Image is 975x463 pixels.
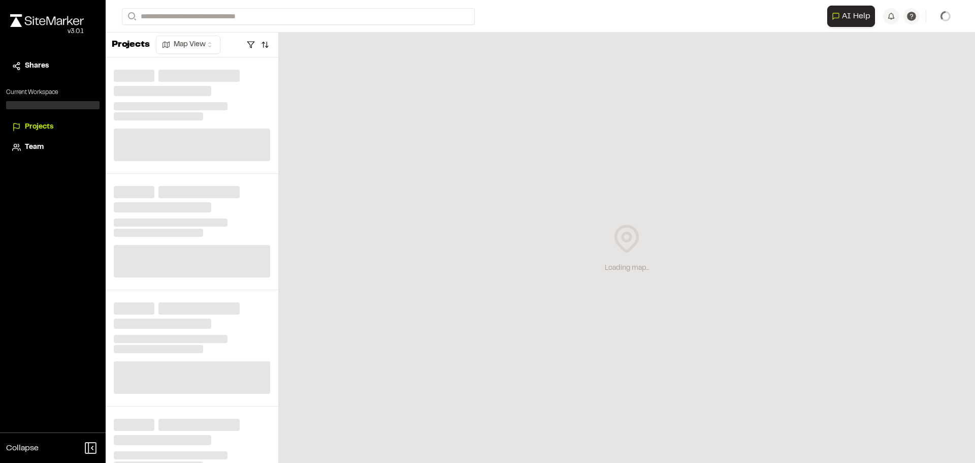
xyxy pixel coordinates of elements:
[605,263,649,274] div: Loading map...
[827,6,879,27] div: Open AI Assistant
[25,142,44,153] span: Team
[10,14,84,27] img: rebrand.png
[12,60,93,72] a: Shares
[25,60,49,72] span: Shares
[112,38,150,52] p: Projects
[122,8,140,25] button: Search
[827,6,875,27] button: Open AI Assistant
[12,121,93,133] a: Projects
[842,10,870,22] span: AI Help
[25,121,53,133] span: Projects
[12,142,93,153] a: Team
[6,88,100,97] p: Current Workspace
[10,27,84,36] div: Oh geez...please don't...
[6,442,39,454] span: Collapse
